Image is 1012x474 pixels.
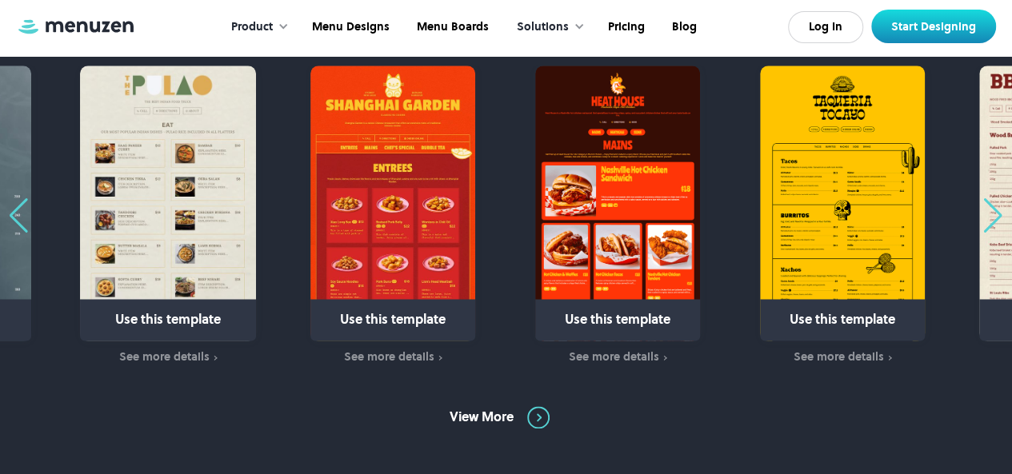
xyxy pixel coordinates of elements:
a: Pricing [593,2,657,52]
div: Previous slide [8,198,30,233]
a: Menu Designs [297,2,402,52]
a: Log In [788,11,863,43]
a: See more details [305,349,481,366]
div: See more details [569,350,659,363]
div: Next slide [982,198,1004,233]
a: See more details [754,349,930,366]
div: See more details [119,350,210,363]
div: View More [450,408,514,426]
a: Use this template [760,66,925,341]
div: 1 / 31 [305,66,498,365]
a: Use this template [535,66,700,341]
div: 2 / 31 [530,66,722,365]
div: See more details [344,350,434,363]
div: See more details [794,350,884,363]
div: Product [231,18,273,36]
a: See more details [530,349,706,366]
a: Use this template [310,66,475,341]
a: Use this template [80,66,256,341]
div: Solutions [517,18,569,36]
div: Product [215,2,297,52]
a: See more details [80,349,256,366]
a: Blog [657,2,709,52]
a: View More [450,406,563,428]
a: Menu Boards [402,2,501,52]
a: Start Designing [871,10,996,43]
div: 3 / 31 [754,66,947,365]
div: Solutions [501,2,593,52]
div: 31 / 31 [80,66,273,365]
